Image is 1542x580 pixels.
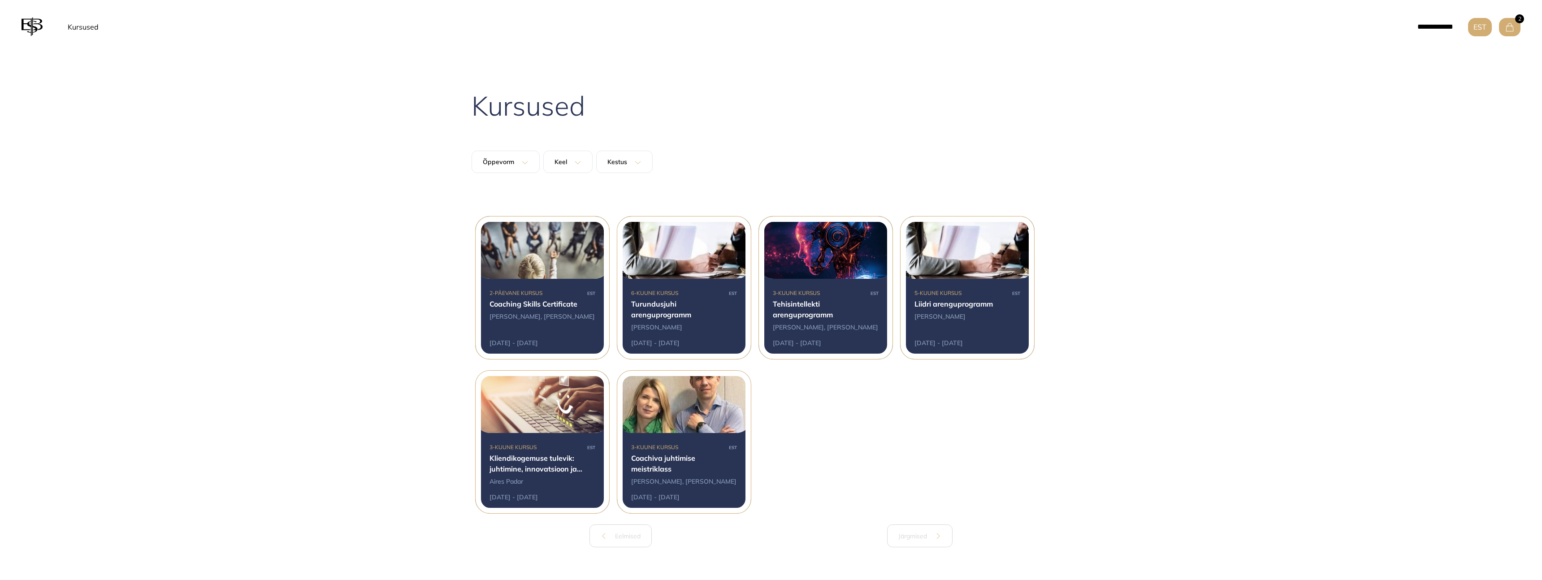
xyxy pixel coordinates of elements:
button: Järgmised [887,524,953,547]
a: Pildil on käed klaviatuuril koos kliendirahulolu nägude ja viietärnihinnangutega, sümboliseerides... [475,370,610,514]
a: Pildil on EBSi Coachiva juhtimise meistriklassi läbiviijad Merle Viirmaa ja Kiur Lootus3-kuune ku... [617,370,751,514]
span: Keel [554,158,567,165]
button: EST [1468,18,1492,36]
a: Futuristlik tehisintellekti robot – AI ja kõrgtehnoloogia kujutis3-kuune kursusESTTehisintellekti... [758,216,893,359]
button: Eelmised [589,524,652,547]
button: 2 [1499,18,1520,36]
button: Keel [543,151,593,173]
a: Liidri arenguprogramm6-kuune kursusESTTurundusjuhi arenguprogramm[PERSON_NAME][DATE] - [DATE] [617,216,751,359]
span: Kestus [607,158,627,165]
small: 2 [1515,14,1524,23]
button: Kestus [596,151,653,173]
h1: Kursused [472,90,1070,122]
a: Liidri arenguprogramm5-kuune kursusESTLiidri arenguprogramm[PERSON_NAME][DATE] - [DATE] [900,216,1035,359]
a: Kursused [64,18,102,36]
a: Coaching Skills Certificate pilt2-päevane kursusESTCoaching Skills Certificate[PERSON_NAME], [PER... [475,216,610,359]
span: Õppevorm [483,158,514,165]
img: EBS logo [22,16,43,38]
button: Õppevorm [472,151,540,173]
